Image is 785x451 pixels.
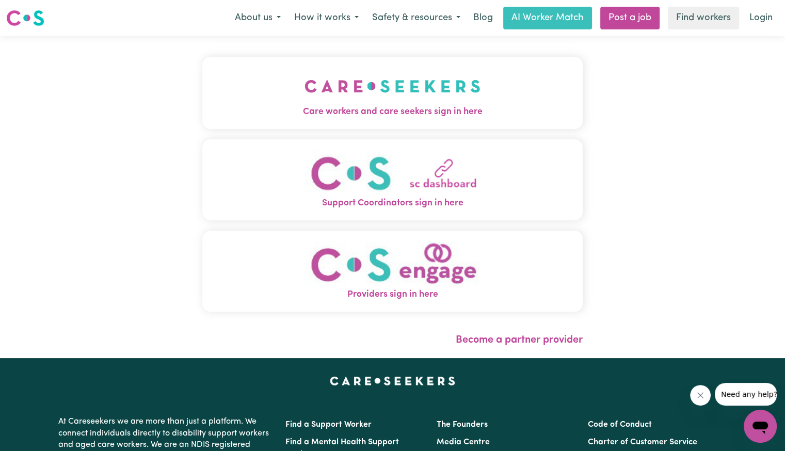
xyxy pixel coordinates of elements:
a: Code of Conduct [588,421,652,429]
a: Become a partner provider [456,335,583,345]
button: About us [228,7,287,29]
a: Login [743,7,779,29]
a: Careseekers home page [330,377,455,385]
button: Safety & resources [365,7,467,29]
a: Careseekers logo [6,6,44,30]
a: Post a job [600,7,660,29]
a: Charter of Customer Service [588,438,697,446]
iframe: Close message [690,385,711,406]
a: AI Worker Match [503,7,592,29]
span: Need any help? [6,7,62,15]
iframe: Button to launch messaging window [744,410,777,443]
span: Providers sign in here [202,288,583,301]
a: Blog [467,7,499,29]
button: Providers sign in here [202,231,583,312]
a: Find a Support Worker [285,421,372,429]
iframe: Message from company [715,383,777,406]
img: Careseekers logo [6,9,44,27]
a: Media Centre [437,438,490,446]
span: Support Coordinators sign in here [202,197,583,210]
span: Care workers and care seekers sign in here [202,105,583,119]
button: How it works [287,7,365,29]
a: The Founders [437,421,488,429]
button: Care workers and care seekers sign in here [202,57,583,129]
a: Find workers [668,7,739,29]
button: Support Coordinators sign in here [202,139,583,220]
